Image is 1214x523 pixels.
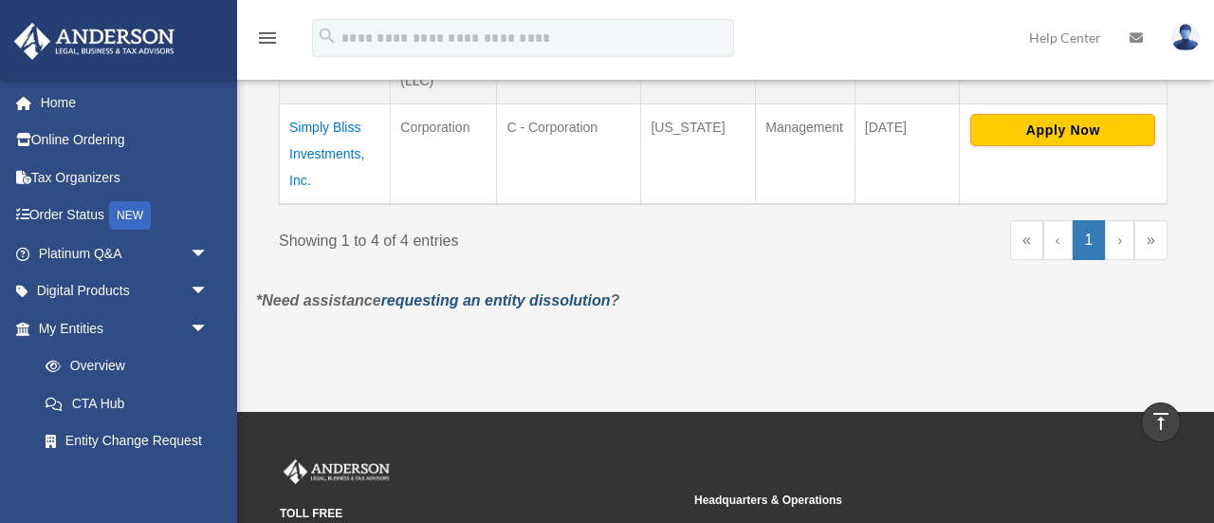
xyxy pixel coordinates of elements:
div: Showing 1 to 4 of 4 entries [279,220,709,254]
a: Home [13,84,237,121]
a: CTA Hub [27,384,228,422]
img: User Pic [1171,24,1200,51]
td: [US_STATE] [641,104,756,205]
td: [DATE] [855,104,959,205]
i: search [317,26,338,47]
a: Entity Change Request [27,422,228,460]
span: arrow_drop_down [190,309,228,348]
a: Next [1105,220,1134,260]
a: requesting an entity dissolution [381,292,611,308]
td: Management [756,104,855,205]
a: Order StatusNEW [13,196,237,235]
td: Corporation [391,104,497,205]
a: Digital Productsarrow_drop_down [13,272,237,310]
span: arrow_drop_down [190,272,228,311]
a: First [1010,220,1043,260]
a: menu [256,33,279,49]
a: My Entitiesarrow_drop_down [13,309,228,347]
a: Last [1134,220,1168,260]
em: *Need assistance ? [256,292,619,308]
a: Overview [27,347,218,385]
i: vertical_align_top [1150,410,1172,433]
a: Online Ordering [13,121,237,159]
div: NEW [109,201,151,230]
i: menu [256,27,279,49]
a: Platinum Q&Aarrow_drop_down [13,234,237,272]
a: Previous [1043,220,1073,260]
a: vertical_align_top [1141,402,1181,442]
img: Anderson Advisors Platinum Portal [9,23,180,60]
small: Headquarters & Operations [694,491,1095,511]
a: Tax Organizers [13,159,237,196]
td: Simply Bliss Investments, Inc. [280,104,391,205]
button: Apply Now [970,114,1155,146]
td: C - Corporation [497,104,641,205]
a: 1 [1073,220,1106,260]
img: Anderson Advisors Platinum Portal [280,459,394,484]
span: arrow_drop_down [190,234,228,273]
